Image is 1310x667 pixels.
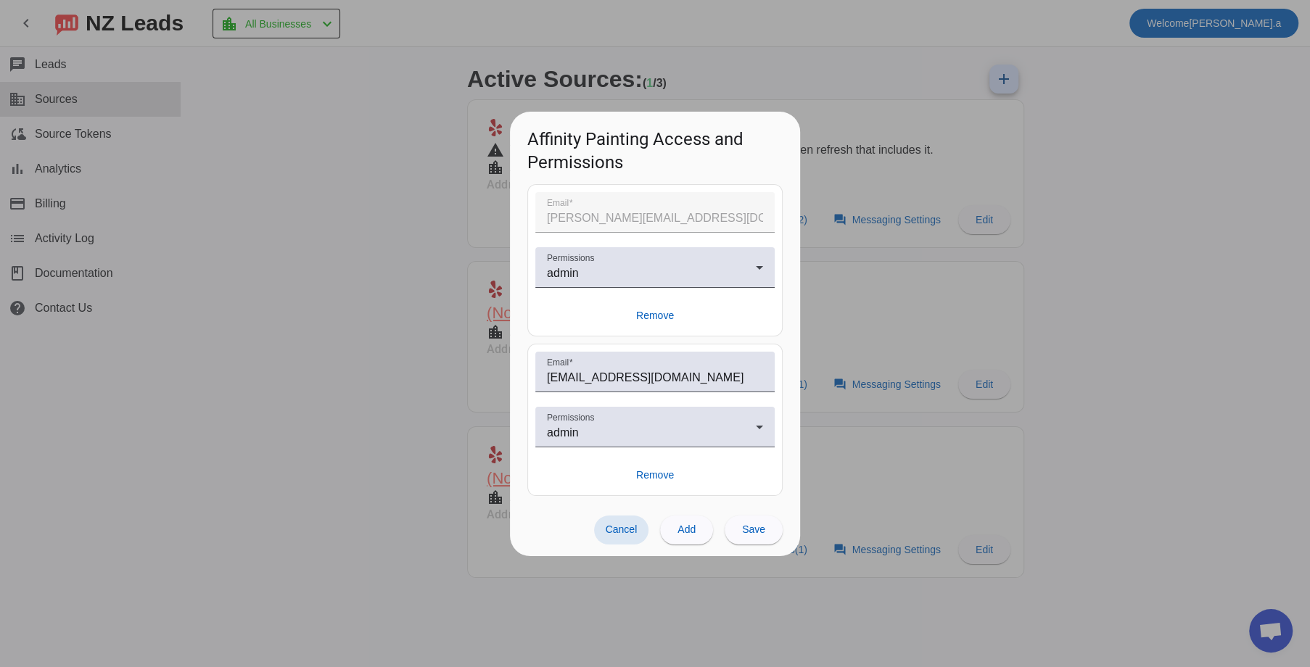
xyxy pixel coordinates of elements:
span: Cancel [606,523,638,535]
span: Remove [636,468,674,482]
mat-label: Email [547,357,569,367]
span: Add [677,523,696,535]
mat-label: Email [547,198,569,207]
span: Remove [636,308,674,323]
button: Add [660,515,713,544]
mat-label: Permissions [547,253,594,262]
span: Save [742,523,765,535]
button: Remove [535,462,775,488]
button: Save [725,515,783,544]
h1: Affinity Painting Access and Permissions [510,112,800,183]
button: Remove [535,302,775,328]
span: admin [547,267,579,279]
button: Cancel [594,515,649,544]
mat-label: Permissions [547,413,594,422]
span: admin [547,426,579,439]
